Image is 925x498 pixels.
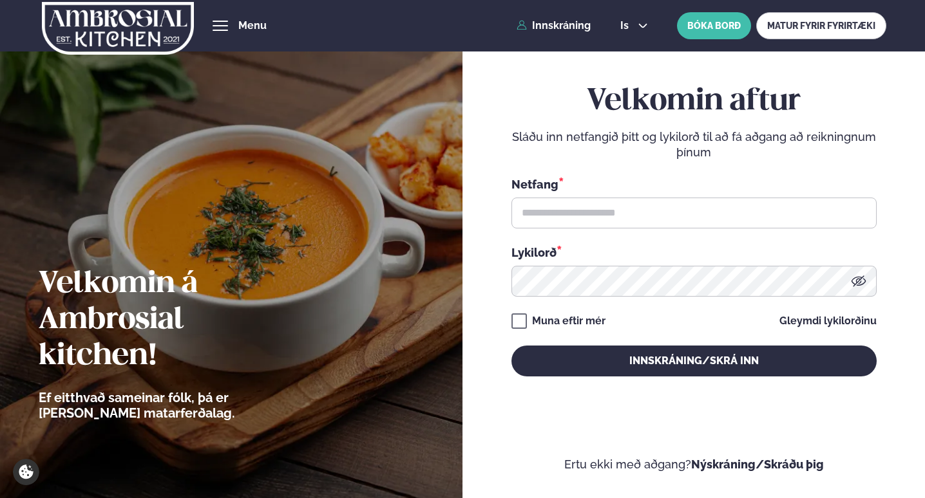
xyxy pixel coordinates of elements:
[691,457,824,471] a: Nýskráning/Skráðu þig
[13,459,39,485] a: Cookie settings
[779,316,877,326] a: Gleymdi lykilorðinu
[511,176,877,192] div: Netfang
[517,20,591,32] a: Innskráning
[41,2,195,55] img: logo
[213,18,228,33] button: hamburger
[511,84,877,120] h2: Velkomin aftur
[511,129,877,160] p: Sláðu inn netfangið þitt og lykilorð til að fá aðgang að reikningnum þínum
[39,266,306,374] h2: Velkomin á Ambrosial kitchen!
[620,21,633,31] span: is
[756,12,886,39] a: MATUR FYRIR FYRIRTÆKI
[511,244,877,261] div: Lykilorð
[610,21,658,31] button: is
[39,390,306,421] p: Ef eitthvað sameinar fólk, þá er [PERSON_NAME] matarferðalag.
[511,346,877,376] button: Innskráning/Skrá inn
[677,12,751,39] button: BÓKA BORÐ
[501,457,887,472] p: Ertu ekki með aðgang?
